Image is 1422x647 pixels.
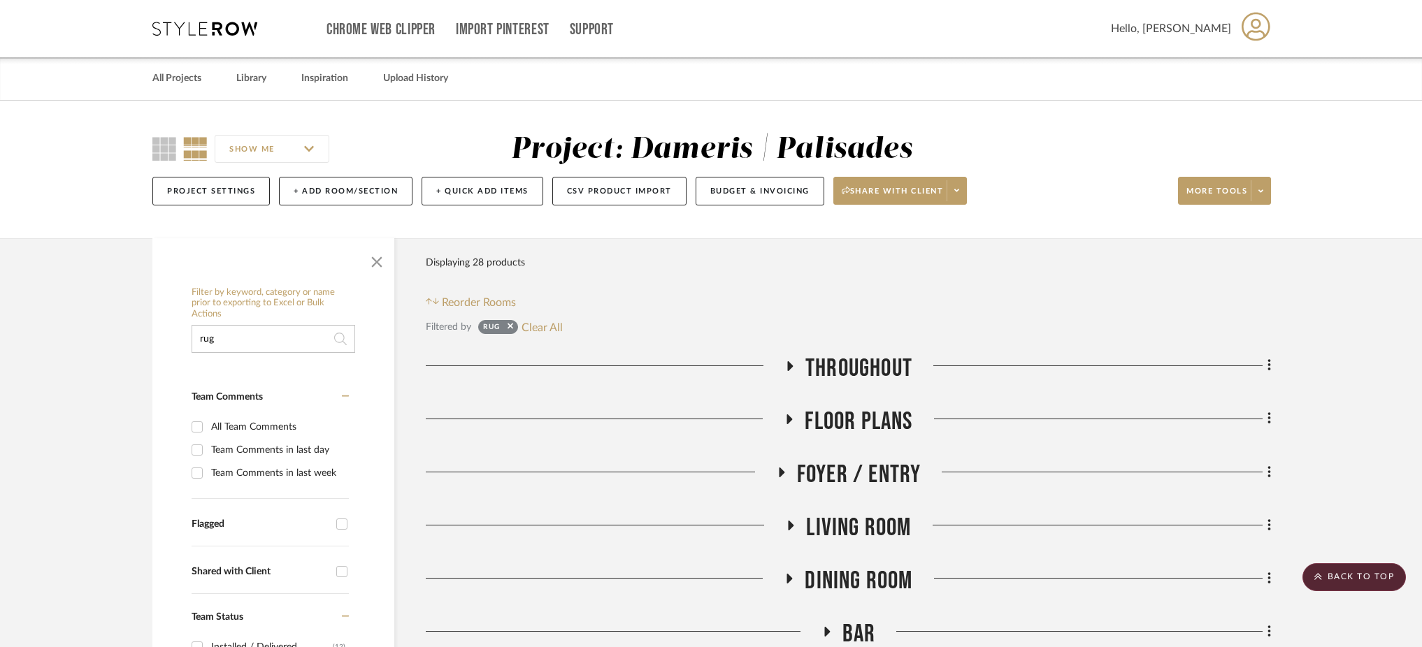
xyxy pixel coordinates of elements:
[426,294,516,311] button: Reorder Rooms
[805,354,912,384] span: Throughout
[152,69,201,88] a: All Projects
[192,612,243,622] span: Team Status
[211,462,345,484] div: Team Comments in last week
[426,249,525,277] div: Displaying 28 products
[1186,186,1247,207] span: More tools
[192,325,355,353] input: Search within 28 results
[1111,20,1231,37] span: Hello, [PERSON_NAME]
[805,407,912,437] span: Floor Plans
[326,24,436,36] a: Chrome Web Clipper
[383,69,448,88] a: Upload History
[1302,563,1406,591] scroll-to-top-button: BACK TO TOP
[192,566,329,578] div: Shared with Client
[363,245,391,273] button: Close
[426,319,471,335] div: Filtered by
[301,69,348,88] a: Inspiration
[570,24,614,36] a: Support
[236,69,266,88] a: Library
[211,439,345,461] div: Team Comments in last day
[806,513,911,543] span: Living Room
[422,177,543,205] button: + Quick Add Items
[833,177,968,205] button: Share with client
[1178,177,1271,205] button: More tools
[842,186,944,207] span: Share with client
[192,518,329,530] div: Flagged
[797,460,921,490] span: Foyer / Entry
[511,135,912,164] div: Project: Dameris | Palisades
[552,177,687,205] button: CSV Product Import
[152,177,270,205] button: Project Settings
[805,566,912,596] span: Dining Room
[522,318,563,336] button: Clear All
[192,392,263,402] span: Team Comments
[696,177,824,205] button: Budget & Invoicing
[192,287,355,320] h6: Filter by keyword, category or name prior to exporting to Excel or Bulk Actions
[456,24,550,36] a: Import Pinterest
[483,322,501,336] div: rug
[442,294,516,311] span: Reorder Rooms
[211,416,345,438] div: All Team Comments
[279,177,412,205] button: + Add Room/Section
